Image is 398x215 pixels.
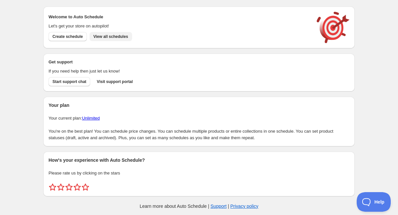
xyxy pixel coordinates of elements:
p: If you need help then just let us know! [49,68,310,74]
p: Your current plan: [49,115,349,122]
span: Visit support portal [97,79,133,84]
p: You're on the best plan! You can schedule price changes. You can schedule multiple products or en... [49,128,349,141]
span: Start support chat [52,79,86,84]
h2: How's your experience with Auto Schedule? [49,157,349,163]
p: Learn more about Auto Schedule | | [140,203,258,209]
h2: Your plan [49,102,349,108]
p: Let's get your store on autopilot! [49,23,310,29]
a: Unlimited [82,116,100,121]
iframe: Toggle Customer Support [357,192,391,212]
h2: Welcome to Auto Schedule [49,14,310,20]
p: Please rate us by clicking on the stars [49,170,349,176]
h2: Get support [49,59,310,65]
button: View all schedules [90,32,132,41]
span: View all schedules [93,34,128,39]
a: Start support chat [49,77,90,86]
a: Support [210,204,227,209]
span: Create schedule [52,34,83,39]
button: Create schedule [49,32,87,41]
a: Privacy policy [230,204,259,209]
a: Visit support portal [93,77,137,86]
